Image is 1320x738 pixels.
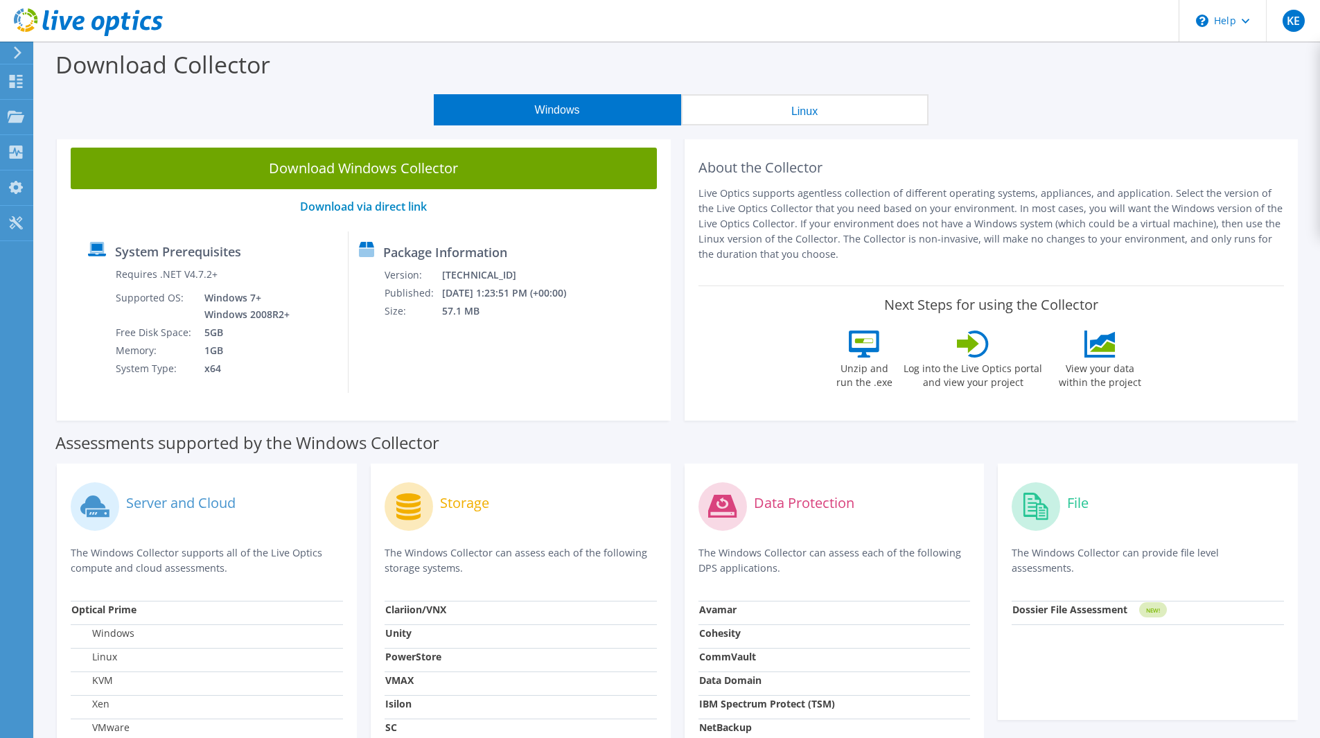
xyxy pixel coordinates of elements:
[698,186,1285,262] p: Live Optics supports agentless collection of different operating systems, appliances, and applica...
[116,267,218,281] label: Requires .NET V4.7.2+
[699,674,762,687] strong: Data Domain
[115,360,194,378] td: System Type:
[884,297,1098,313] label: Next Steps for using the Collector
[385,697,412,710] strong: Isilon
[441,266,585,284] td: [TECHNICAL_ID]
[300,199,427,214] a: Download via direct link
[115,245,241,258] label: System Prerequisites
[441,284,585,302] td: [DATE] 1:23:51 PM (+00:00)
[384,266,441,284] td: Version:
[71,148,657,189] a: Download Windows Collector
[385,650,441,663] strong: PowerStore
[115,342,194,360] td: Memory:
[385,674,414,687] strong: VMAX
[681,94,929,125] button: Linux
[1283,10,1305,32] span: KE
[698,545,971,576] p: The Windows Collector can assess each of the following DPS applications.
[71,674,113,687] label: KVM
[385,626,412,640] strong: Unity
[434,94,681,125] button: Windows
[71,626,134,640] label: Windows
[1146,606,1160,614] tspan: NEW!
[1012,603,1127,616] strong: Dossier File Assessment
[115,324,194,342] td: Free Disk Space:
[699,626,741,640] strong: Cohesity
[385,603,446,616] strong: Clariion/VNX
[832,358,896,389] label: Unzip and run the .exe
[194,289,292,324] td: Windows 7+ Windows 2008R2+
[699,697,835,710] strong: IBM Spectrum Protect (TSM)
[115,289,194,324] td: Supported OS:
[194,360,292,378] td: x64
[1196,15,1208,27] svg: \n
[55,49,270,80] label: Download Collector
[1012,545,1284,576] p: The Windows Collector can provide file level assessments.
[55,436,439,450] label: Assessments supported by the Windows Collector
[441,302,585,320] td: 57.1 MB
[383,245,507,259] label: Package Information
[385,721,397,734] strong: SC
[699,721,752,734] strong: NetBackup
[126,496,236,510] label: Server and Cloud
[71,603,137,616] strong: Optical Prime
[194,342,292,360] td: 1GB
[699,650,756,663] strong: CommVault
[71,697,109,711] label: Xen
[71,721,130,735] label: VMware
[384,302,441,320] td: Size:
[384,284,441,302] td: Published:
[71,545,343,576] p: The Windows Collector supports all of the Live Optics compute and cloud assessments.
[1050,358,1150,389] label: View your data within the project
[754,496,854,510] label: Data Protection
[1067,496,1089,510] label: File
[440,496,489,510] label: Storage
[71,650,117,664] label: Linux
[903,358,1043,389] label: Log into the Live Optics portal and view your project
[194,324,292,342] td: 5GB
[699,603,737,616] strong: Avamar
[698,159,1285,176] h2: About the Collector
[385,545,657,576] p: The Windows Collector can assess each of the following storage systems.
